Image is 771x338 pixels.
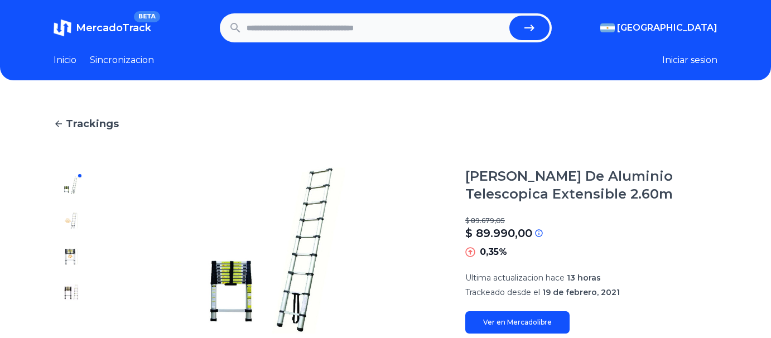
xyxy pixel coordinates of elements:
a: Sincronizacion [90,54,154,67]
span: [GEOGRAPHIC_DATA] [617,21,717,35]
button: Iniciar sesion [662,54,717,67]
button: [GEOGRAPHIC_DATA] [600,21,717,35]
a: Trackings [54,116,717,132]
a: Inicio [54,54,76,67]
p: $ 89.990,00 [465,225,532,241]
h1: [PERSON_NAME] De Aluminio Telescopica Extensible 2.60m [465,167,717,203]
img: Escalera De Aluminio Telescopica Extensible 2.60m [62,212,80,230]
img: Escalera De Aluminio Telescopica Extensible 2.60m [62,176,80,194]
span: 13 horas [567,273,601,283]
span: BETA [134,11,160,22]
img: Escalera De Aluminio Telescopica Extensible 2.60m [62,283,80,301]
span: Trackings [66,116,119,132]
a: Ver en Mercadolibre [465,311,570,334]
span: Ultima actualizacion hace [465,273,565,283]
p: $ 89.679,05 [465,216,717,225]
p: 0,35% [480,245,507,259]
a: MercadoTrackBETA [54,19,151,37]
img: Argentina [600,23,615,32]
span: Trackeado desde el [465,287,540,297]
img: Escalera De Aluminio Telescopica Extensible 2.60m [62,248,80,265]
img: Escalera De Aluminio Telescopica Extensible 2.60m [112,167,443,334]
span: 19 de febrero, 2021 [542,287,620,297]
img: MercadoTrack [54,19,71,37]
span: MercadoTrack [76,22,151,34]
